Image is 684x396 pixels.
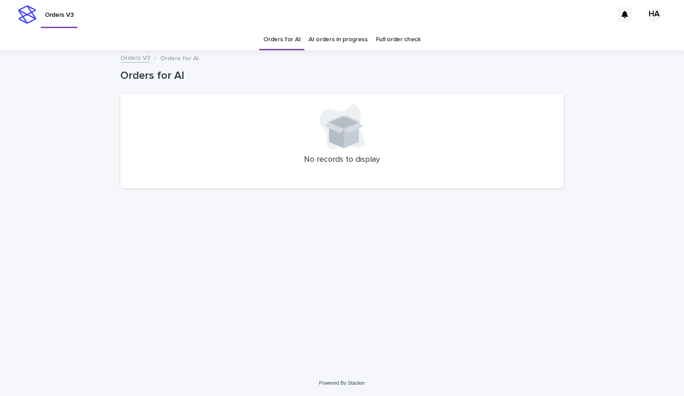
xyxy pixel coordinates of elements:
a: AI orders in progress [309,29,368,50]
a: Full order check [376,29,421,50]
a: Powered By Stacker [319,380,365,386]
p: Orders for AI [160,53,199,63]
a: Orders V3 [120,52,150,63]
h1: Orders for AI [120,69,564,82]
div: HA [647,7,661,22]
p: No records to display [131,155,553,165]
a: Orders for AI [263,29,300,50]
img: stacker-logo-s-only.png [18,5,36,24]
